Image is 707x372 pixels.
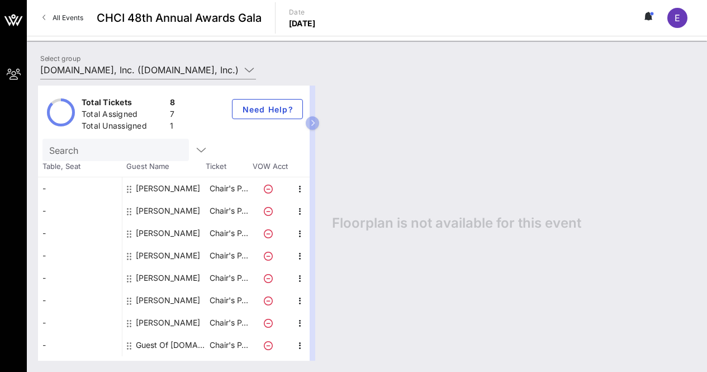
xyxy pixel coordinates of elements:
[232,99,303,119] button: Need Help?
[97,10,262,26] span: CHCI 48th Annual Awards Gala
[82,97,165,111] div: Total Tickets
[38,177,122,200] div: -
[206,244,251,267] p: Chair's P…
[206,312,251,334] p: Chair's P…
[206,200,251,222] p: Chair's P…
[667,8,687,28] div: E
[289,7,316,18] p: Date
[136,200,200,222] div: Amanda Cruz
[36,9,90,27] a: All Events
[38,200,122,222] div: -
[38,222,122,244] div: -
[332,215,581,232] span: Floorplan is not available for this event
[38,312,122,334] div: -
[136,177,200,200] div: Aaron Hernandez
[82,109,165,123] div: Total Assigned
[289,18,316,29] p: [DATE]
[170,120,175,134] div: 1
[38,267,122,289] div: -
[38,161,122,172] span: Table, Seat
[38,289,122,312] div: -
[136,289,200,312] div: Joleen Rivera
[250,161,290,172] span: VOW Acct
[136,244,200,267] div: Jason Everett
[241,105,293,114] span: Need Help?
[122,161,206,172] span: Guest Name
[38,244,122,267] div: -
[170,97,175,111] div: 8
[136,267,200,289] div: Jessica Reeves
[170,109,175,123] div: 7
[675,12,680,23] span: E
[136,222,200,244] div: Jade Cabrera
[206,222,251,244] p: Chair's P…
[206,289,251,312] p: Chair's P…
[82,120,165,134] div: Total Unassigned
[38,334,122,356] div: -
[206,267,251,289] p: Chair's P…
[53,13,83,22] span: All Events
[136,334,206,356] div: Guest Of Amazon.com, Inc.
[40,54,80,63] label: Select group
[206,177,251,200] p: Chair's P…
[136,312,200,334] div: Olivia Igbokwe Curry
[206,334,251,356] p: Chair's P…
[206,161,250,172] span: Ticket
